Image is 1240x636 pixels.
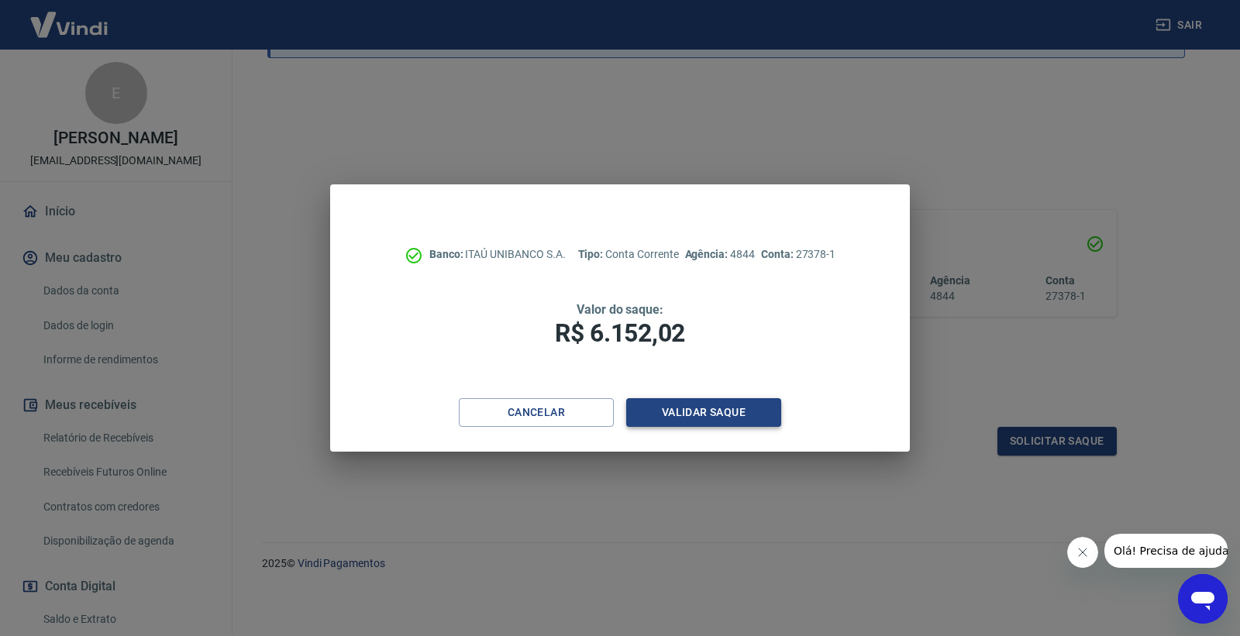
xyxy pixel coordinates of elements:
[578,248,606,260] span: Tipo:
[459,398,614,427] button: Cancelar
[685,248,731,260] span: Agência:
[685,246,755,263] p: 4844
[626,398,781,427] button: Validar saque
[9,11,130,23] span: Olá! Precisa de ajuda?
[555,318,685,348] span: R$ 6.152,02
[761,246,835,263] p: 27378-1
[578,246,679,263] p: Conta Corrente
[1104,534,1228,568] iframe: Mensagem da empresa
[429,248,466,260] span: Banco:
[577,302,663,317] span: Valor do saque:
[761,248,796,260] span: Conta:
[1178,574,1228,624] iframe: Botão para abrir a janela de mensagens
[429,246,566,263] p: ITAÚ UNIBANCO S.A.
[1067,537,1098,568] iframe: Fechar mensagem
